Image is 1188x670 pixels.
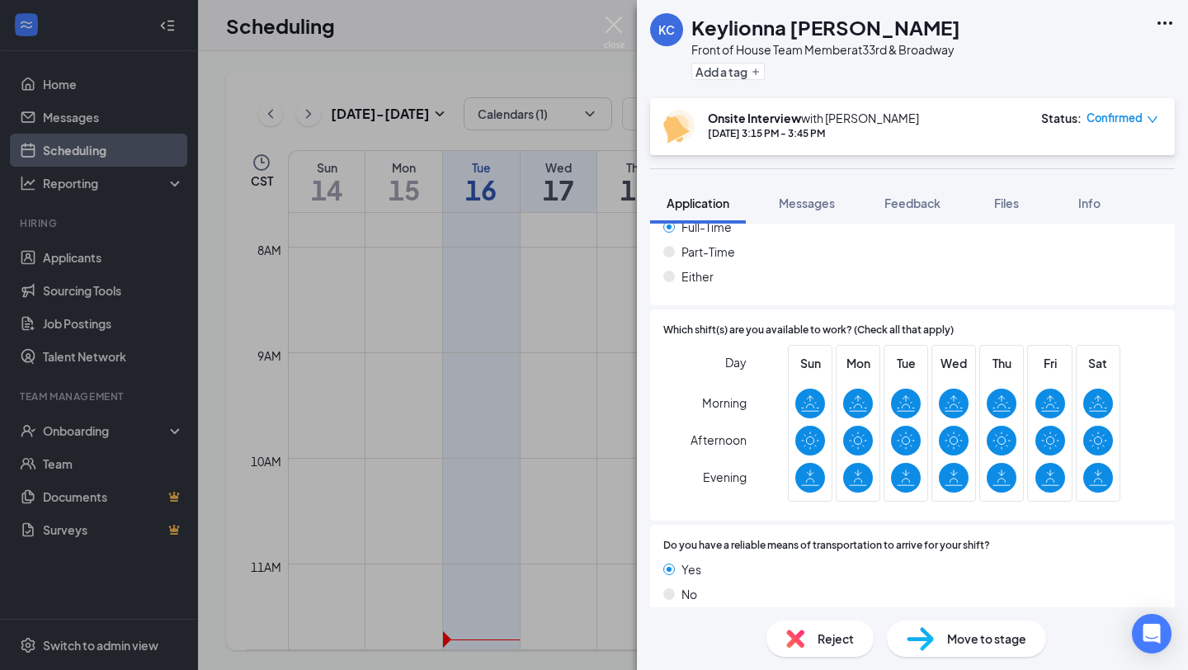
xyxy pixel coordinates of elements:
[702,388,747,418] span: Morning
[1041,110,1082,126] div: Status :
[795,354,825,372] span: Sun
[658,21,675,38] div: KC
[663,538,990,554] span: Do you have a reliable means of transportation to arrive for your shift?
[987,354,1016,372] span: Thu
[1132,614,1171,653] div: Open Intercom Messenger
[1035,354,1065,372] span: Fri
[691,41,960,58] div: Front of House Team Member at 33rd & Broadway
[691,425,747,455] span: Afternoon
[708,126,919,140] div: [DATE] 3:15 PM - 3:45 PM
[843,354,873,372] span: Mon
[691,13,960,41] h1: Keylionna [PERSON_NAME]
[818,630,854,648] span: Reject
[1087,110,1143,126] span: Confirmed
[708,111,801,125] b: Onsite Interview
[691,63,765,80] button: PlusAdd a tag
[779,196,835,210] span: Messages
[891,354,921,372] span: Tue
[1147,114,1158,125] span: down
[939,354,969,372] span: Wed
[725,353,747,371] span: Day
[703,462,747,492] span: Evening
[751,67,761,77] svg: Plus
[708,110,919,126] div: with [PERSON_NAME]
[884,196,940,210] span: Feedback
[994,196,1019,210] span: Files
[681,243,735,261] span: Part-Time
[1155,13,1175,33] svg: Ellipses
[681,267,714,285] span: Either
[947,630,1026,648] span: Move to stage
[681,218,732,236] span: Full-Time
[681,560,701,578] span: Yes
[663,323,954,338] span: Which shift(s) are you available to work? (Check all that apply)
[681,585,697,603] span: No
[667,196,729,210] span: Application
[1078,196,1101,210] span: Info
[1083,354,1113,372] span: Sat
